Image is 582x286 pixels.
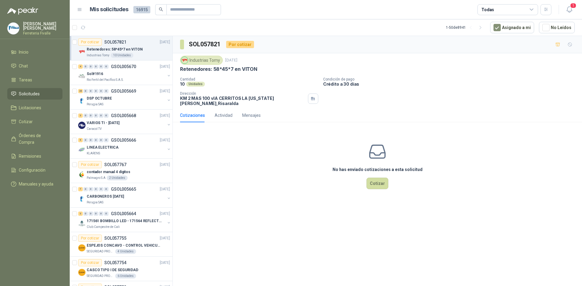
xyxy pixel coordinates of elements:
p: [PERSON_NAME] [PERSON_NAME] [23,22,62,30]
div: 0 [89,212,93,216]
img: Company Logo [8,23,19,34]
span: Licitaciones [19,104,41,111]
span: Configuración [19,167,45,173]
span: Chat [19,63,28,69]
p: Perugia SAS [87,102,103,107]
p: GSOL005664 [111,212,136,216]
div: Todas [481,6,494,13]
a: 5 0 0 0 0 0 GSOL005666[DATE] Company LogoLINEA ELECTRICAKLARENS [78,136,171,156]
img: Company Logo [78,244,85,251]
div: 0 [89,113,93,118]
p: SOL057767 [104,163,126,167]
p: LINEA ELECTRICA [87,145,119,150]
div: 0 [89,138,93,142]
div: Por cotizar [78,161,102,168]
a: 26 0 0 0 0 0 GSOL005669[DATE] Company LogoDSP OCTUBREPerugia SAS [78,87,171,107]
div: Por cotizar [78,259,102,266]
a: 4 0 0 0 0 0 GSOL005670[DATE] Company LogoSol#1916Rio Fertil del Pacífico S.A.S. [78,63,171,82]
a: 3 0 0 0 0 0 GSOL005668[DATE] Company LogoVARIOS TI - [DATE]Caracol TV [78,112,171,131]
div: 0 [94,138,98,142]
p: Club Campestre de Cali [87,225,120,229]
a: Remisiones [7,150,62,162]
a: Licitaciones [7,102,62,113]
a: Manuales y ayuda [7,178,62,190]
p: Condición de pago [323,77,580,81]
p: DSP OCTUBRE [87,96,112,101]
p: SEGURIDAD PROVISER LTDA [87,274,114,278]
div: 0 [99,113,103,118]
p: SOL057821 [104,40,126,44]
h3: No has enviado cotizaciones a esta solicitud [333,166,423,173]
a: Cotizar [7,116,62,127]
p: Cantidad [180,77,318,81]
span: Manuales y ayuda [19,181,53,187]
img: Company Logo [181,57,188,64]
a: 3 0 0 0 0 0 GSOL005664[DATE] Company Logo171561 BOMBILLO LED - 171564 REFLECTOR 50WClub Campestre... [78,210,171,229]
img: Company Logo [78,171,85,178]
div: 0 [89,89,93,93]
span: Remisiones [19,153,41,159]
button: Cotizar [366,178,388,189]
div: 0 [94,64,98,69]
p: [DATE] [160,235,170,241]
a: 7 0 0 0 0 0 GSOL005665[DATE] Company LogoCARBONEROS [DATE]Perugia SAS [78,186,171,205]
p: SOL057754 [104,261,126,265]
p: GSOL005665 [111,187,136,191]
p: SEGURIDAD PROVISER LTDA [87,249,114,254]
p: KLARENS [87,151,100,156]
p: [DATE] [160,39,170,45]
div: 0 [89,64,93,69]
a: Solicitudes [7,88,62,100]
p: 171561 BOMBILLO LED - 171564 REFLECTOR 50W [87,218,162,224]
img: Company Logo [78,269,85,276]
p: [DATE] [160,260,170,266]
div: 0 [89,187,93,191]
p: Palmagro S.A [87,176,105,180]
span: Solicitudes [19,90,40,97]
div: Industrias Tomy [180,56,223,65]
div: 0 [94,187,98,191]
p: GSOL005670 [111,64,136,69]
div: Por cotizar [78,235,102,242]
p: 10 [180,81,185,87]
div: 0 [94,89,98,93]
p: Retenedores: 58*45*7 en VITON [87,47,143,52]
div: 26 [78,89,83,93]
div: Actividad [215,112,232,119]
div: 0 [104,138,109,142]
div: 3 [78,113,83,118]
a: Por cotizarSOL057821[DATE] Company LogoRetenedores: 58*45*7 en VITONIndustrias Tomy10 Unidades [70,36,172,61]
a: Por cotizarSOL057754[DATE] Company LogoCASCO TIPO I DE SEGURIDADSEGURIDAD PROVISER LTDA6 Unidades [70,257,172,281]
div: 4 Unidades [115,249,136,254]
div: 0 [99,89,103,93]
a: Inicio [7,46,62,58]
div: 0 [99,64,103,69]
div: 0 [94,113,98,118]
div: Mensajes [242,112,261,119]
div: 0 [99,187,103,191]
div: 5 [78,138,83,142]
div: 0 [104,89,109,93]
div: 0 [104,187,109,191]
p: [DATE] [160,88,170,94]
p: [DATE] [160,137,170,143]
p: GSOL005668 [111,113,136,118]
p: GSOL005666 [111,138,136,142]
div: 1 - 50 de 8941 [446,23,485,32]
p: [DATE] [160,211,170,217]
span: Órdenes de Compra [19,132,57,146]
span: Inicio [19,49,28,55]
div: 0 [83,64,88,69]
img: Company Logo [78,146,85,153]
span: search [159,7,163,12]
div: 0 [94,212,98,216]
p: [DATE] [225,58,237,63]
div: 0 [99,138,103,142]
img: Company Logo [78,122,85,129]
p: Ferreteria Fivalle [23,31,62,35]
div: 3 [78,212,83,216]
img: Company Logo [78,220,85,227]
button: No Leídos [539,22,575,33]
img: Logo peakr [7,7,38,15]
p: CASCO TIPO I DE SEGURIDAD [87,267,138,273]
